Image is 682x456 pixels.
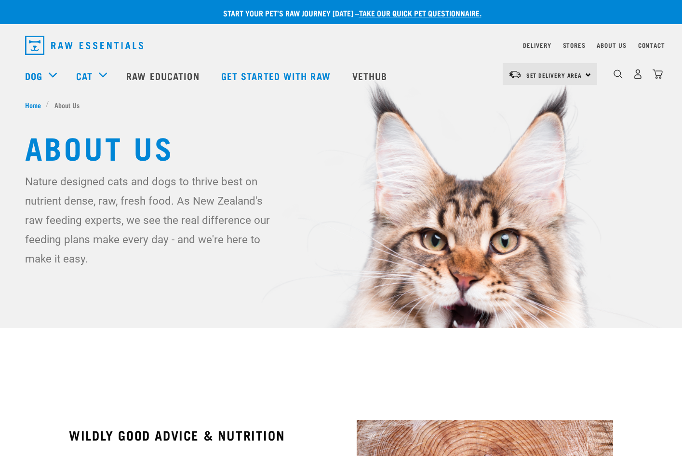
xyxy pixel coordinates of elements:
img: Raw Essentials Logo [25,36,143,55]
nav: breadcrumbs [25,100,657,110]
span: Set Delivery Area [526,73,582,77]
img: home-icon@2x.png [653,69,663,79]
a: Home [25,100,46,110]
a: Stores [563,43,586,47]
p: Nature designed cats and dogs to thrive best on nutrient dense, raw, fresh food. As New Zealand's... [25,172,278,268]
nav: dropdown navigation [17,32,665,59]
a: About Us [597,43,626,47]
a: Get started with Raw [212,56,343,95]
a: Raw Education [117,56,211,95]
a: take our quick pet questionnaire. [359,11,481,15]
h1: About Us [25,129,657,164]
img: home-icon-1@2x.png [614,69,623,79]
a: Contact [638,43,665,47]
img: van-moving.png [508,70,522,79]
a: Delivery [523,43,551,47]
span: Home [25,100,41,110]
h3: WILDLY GOOD ADVICE & NUTRITION [69,428,325,442]
a: Vethub [343,56,400,95]
img: user.png [633,69,643,79]
a: Cat [76,69,93,83]
a: Dog [25,69,42,83]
